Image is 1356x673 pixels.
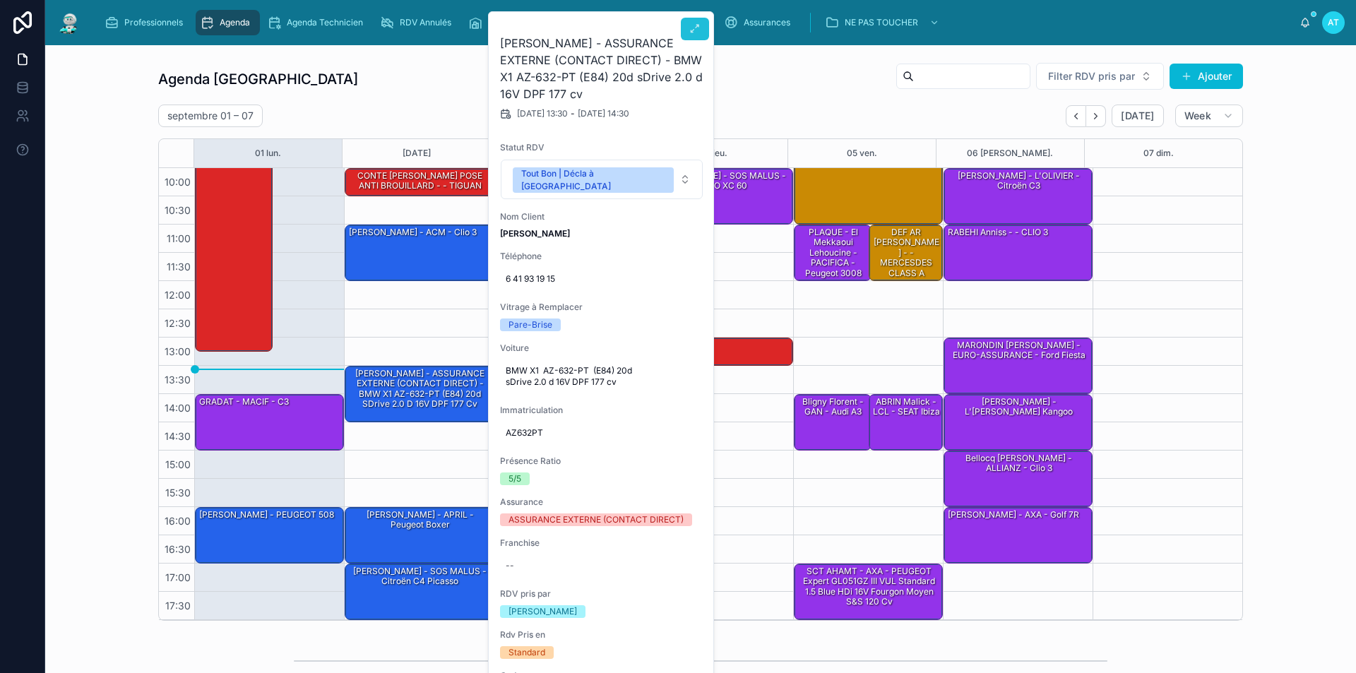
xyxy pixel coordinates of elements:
[1328,17,1339,28] span: AT
[797,395,870,419] div: Bligny Florent - GAN - Audi A3
[403,139,431,167] button: [DATE]
[93,7,1299,38] div: scrollable content
[287,17,363,28] span: Agenda Technicien
[645,169,792,224] div: [PERSON_NAME] - SOS MALUS - VOLVO XC 60
[946,226,1049,239] div: RABEHI Anniss - - CLIO 3
[944,508,1092,563] div: [PERSON_NAME] - AXA - Golf 7R
[500,35,703,102] h2: [PERSON_NAME] - ASSURANCE EXTERNE (CONTACT DIRECT) - BMW X1 AZ-632-PT (E84) 20d sDrive 2.0 d 16V ...
[509,472,521,485] div: 5/5
[1066,105,1086,127] button: Back
[795,141,942,224] div: Toit pano - [PERSON_NAME] - AXA - cupra born
[720,10,800,35] a: Assurances
[571,108,575,119] span: -
[847,139,877,167] div: 05 ven.
[506,427,698,439] span: AZ632PT
[795,225,871,280] div: PLAQUE - El Mekkaoui Lehoucine - PACIFICA - peugeot 3008
[198,508,335,521] div: [PERSON_NAME] - PEUGEOT 508
[56,11,82,34] img: App logo
[869,225,943,280] div: DEF AR [PERSON_NAME] - - MERCESDES CLASS A
[501,160,703,199] button: Select Button
[795,395,871,450] div: Bligny Florent - GAN - Audi A3
[198,395,290,408] div: GRADAT - MACIF - C3
[509,318,552,331] div: Pare-Brise
[161,515,194,527] span: 16:00
[162,458,194,470] span: 15:00
[500,302,703,313] span: Vitrage à Remplacer
[196,508,343,563] div: [PERSON_NAME] - PEUGEOT 508
[1048,69,1135,83] span: Filter RDV pris par
[509,605,577,618] div: [PERSON_NAME]
[161,374,194,386] span: 13:30
[124,17,183,28] span: Professionnels
[162,487,194,499] span: 15:30
[255,139,281,167] button: 01 lun.
[797,226,870,280] div: PLAQUE - El Mekkaoui Lehoucine - PACIFICA - peugeot 3008
[517,108,568,119] span: [DATE] 13:30
[345,367,493,422] div: [PERSON_NAME] - ASSURANCE EXTERNE (CONTACT DIRECT) - BMW X1 AZ-632-PT (E84) 20d sDrive 2.0 d 16V ...
[944,169,1092,224] div: [PERSON_NAME] - L'OLIVIER - Citroën c3
[1175,105,1243,127] button: Week
[944,395,1092,450] div: [PERSON_NAME] - L'[PERSON_NAME] kangoo
[464,10,518,35] a: Rack
[220,17,250,28] span: Agenda
[163,261,194,273] span: 11:30
[500,251,703,262] span: Téléphone
[506,560,514,571] div: --
[946,452,1091,475] div: Bellocq [PERSON_NAME] - ALLIANZ - Clio 3
[821,10,946,35] a: NE PAS TOUCHER
[509,646,545,659] div: Standard
[161,204,194,216] span: 10:30
[578,108,629,119] span: [DATE] 14:30
[163,232,194,244] span: 11:00
[347,508,492,532] div: [PERSON_NAME] - APRIL - Peugeot boxer
[347,169,492,193] div: CONTE [PERSON_NAME] POSE ANTI BROUILLARD - - TIGUAN
[347,226,478,239] div: [PERSON_NAME] - ACM - Clio 3
[594,10,717,35] a: Dossiers Non Envoyés
[500,455,703,467] span: Présence Ratio
[161,543,194,555] span: 16:30
[647,169,792,193] div: [PERSON_NAME] - SOS MALUS - VOLVO XC 60
[500,537,703,549] span: Franchise
[797,565,941,609] div: SCT AHAMT - AXA - PEUGEOT Expert GL051GZ III VUL Standard 1.5 Blue HDi 16V Fourgon moyen S&S 120 cv
[161,289,194,301] span: 12:00
[162,600,194,612] span: 17:30
[1036,63,1164,90] button: Select Button
[946,395,1091,419] div: [PERSON_NAME] - L'[PERSON_NAME] kangoo
[521,167,665,193] div: Tout Bon | Décla à [GEOGRAPHIC_DATA]
[506,365,698,388] span: BMW X1 AZ-632-PT (E84) 20d sDrive 2.0 d 16V DPF 177 cv
[500,228,570,239] strong: [PERSON_NAME]
[167,109,254,123] h2: septembre 01 – 07
[509,513,684,526] div: ASSURANCE EXTERNE (CONTACT DIRECT)
[161,430,194,442] span: 14:30
[500,496,703,508] span: Assurance
[500,211,703,222] span: Nom Client
[872,395,942,419] div: ABRIN Malick - LCL - SEAT Ibiza
[1121,109,1154,122] span: [DATE]
[345,508,493,563] div: [PERSON_NAME] - APRIL - Peugeot boxer
[872,226,942,280] div: DEF AR [PERSON_NAME] - - MERCESDES CLASS A
[196,112,272,351] div: Seb absent la matinée - -
[161,345,194,357] span: 13:00
[1086,105,1106,127] button: Next
[946,339,1091,362] div: MARONDIN [PERSON_NAME] - EURO-ASSURANCE - Ford fiesta
[263,10,373,35] a: Agenda Technicien
[1170,64,1243,89] a: Ajouter
[347,565,492,588] div: [PERSON_NAME] - SOS MALUS - Citroën C4 Picasso
[161,176,194,188] span: 10:00
[196,395,343,450] div: GRADAT - MACIF - C3
[345,169,493,196] div: CONTE [PERSON_NAME] POSE ANTI BROUILLARD - - TIGUAN
[795,564,942,619] div: SCT AHAMT - AXA - PEUGEOT Expert GL051GZ III VUL Standard 1.5 Blue HDi 16V Fourgon moyen S&S 120 cv
[944,451,1092,506] div: Bellocq [PERSON_NAME] - ALLIANZ - Clio 3
[100,10,193,35] a: Professionnels
[1112,105,1163,127] button: [DATE]
[944,225,1092,280] div: RABEHI Anniss - - CLIO 3
[967,139,1053,167] button: 06 [PERSON_NAME].
[500,629,703,641] span: Rdv Pris en
[645,338,792,365] div: 🕒 RÉUNION - -
[944,338,1092,393] div: MARONDIN [PERSON_NAME] - EURO-ASSURANCE - Ford fiesta
[1143,139,1174,167] button: 07 dim.
[345,564,493,619] div: [PERSON_NAME] - SOS MALUS - Citroën C4 Picasso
